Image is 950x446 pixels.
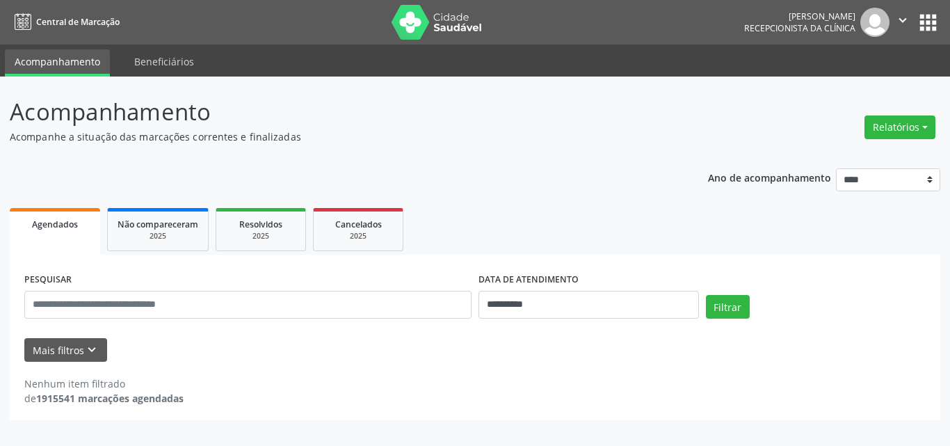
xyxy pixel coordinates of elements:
[5,49,110,77] a: Acompanhamento
[744,10,855,22] div: [PERSON_NAME]
[864,116,935,139] button: Relatórios
[744,22,855,34] span: Recepcionista da clínica
[916,10,940,35] button: apps
[24,376,184,391] div: Nenhum item filtrado
[478,269,579,291] label: DATA DE ATENDIMENTO
[889,8,916,37] button: 
[124,49,204,74] a: Beneficiários
[706,295,750,319] button: Filtrar
[24,391,184,406] div: de
[239,218,282,230] span: Resolvidos
[10,95,661,129] p: Acompanhamento
[24,269,72,291] label: PESQUISAR
[118,231,198,241] div: 2025
[895,13,910,28] i: 
[860,8,889,37] img: img
[10,10,120,33] a: Central de Marcação
[84,342,99,358] i: keyboard_arrow_down
[226,231,296,241] div: 2025
[36,16,120,28] span: Central de Marcação
[323,231,393,241] div: 2025
[708,168,831,186] p: Ano de acompanhamento
[24,338,107,363] button: Mais filtroskeyboard_arrow_down
[118,218,198,230] span: Não compareceram
[10,129,661,144] p: Acompanhe a situação das marcações correntes e finalizadas
[36,392,184,405] strong: 1915541 marcações agendadas
[32,218,78,230] span: Agendados
[335,218,382,230] span: Cancelados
